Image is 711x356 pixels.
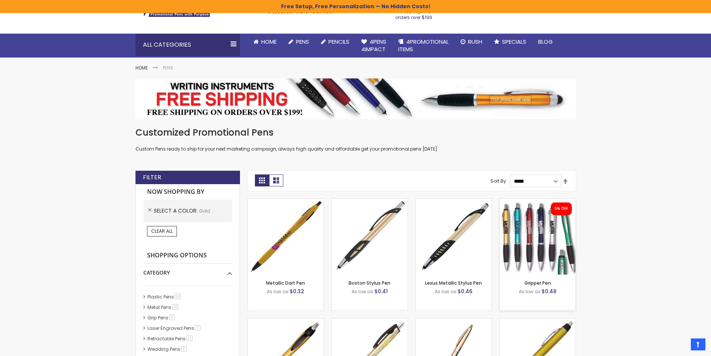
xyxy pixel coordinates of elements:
[332,198,408,205] a: Boston Stylus Pen-Gold
[519,288,540,295] span: As low as
[532,34,559,50] a: Blog
[332,199,408,275] img: Boston Stylus Pen-Gold
[502,38,526,46] span: Specials
[283,34,315,50] a: Pens
[199,208,210,214] span: Gold
[328,38,349,46] span: Pencils
[332,318,408,325] a: Ripple Pen-Gold
[538,38,553,46] span: Blog
[186,335,193,341] span: 11
[296,38,309,46] span: Pens
[143,184,232,200] strong: Now Shopping by
[416,199,492,275] img: Lexus Metallic Stylus Pen-Gold
[146,325,203,331] a: Laser Engraved Pens7
[146,335,195,342] a: Retractable Pens11
[195,325,200,331] span: 7
[392,34,455,58] a: 4PROMOTIONALITEMS
[490,178,506,184] label: Sort By
[135,127,576,139] h1: Customized Promotional Pens
[355,34,392,58] a: 4Pens4impact
[374,288,388,295] span: $0.41
[135,65,148,71] a: Home
[267,288,289,295] span: As low as
[163,65,173,71] strong: Pens
[146,315,177,321] a: Grip Pens9
[290,288,304,295] span: $0.32
[181,346,187,352] span: 8
[398,38,449,53] span: 4PROMOTIONAL ITEMS
[146,294,184,300] a: Plastic Pens14
[143,248,232,264] strong: Shopping Options
[435,288,456,295] span: As low as
[169,315,175,320] span: 9
[143,264,232,276] div: Category
[151,228,173,234] span: Clear All
[248,199,324,275] img: Metallic Dart Pen-Gold
[649,336,711,356] iframe: Google Customer Reviews
[349,280,390,286] a: Boston Stylus Pen
[361,38,386,53] span: 4Pens 4impact
[352,288,373,295] span: As low as
[266,280,305,286] a: Metallic Dart Pen
[416,198,492,205] a: Lexus Metallic Stylus Pen-Gold
[261,38,277,46] span: Home
[135,34,240,56] div: All Categories
[247,34,283,50] a: Home
[175,294,181,299] span: 14
[248,318,324,325] a: Unique M-Gold
[146,304,181,310] a: Metal Pens24
[416,318,492,325] a: Ultra Gold-Gold
[488,34,532,50] a: Specials
[555,206,568,211] div: 5% OFF
[458,288,473,295] span: $0.46
[135,78,576,119] img: Pens
[172,304,178,310] span: 24
[143,173,161,182] strong: Filter
[500,318,576,325] a: Barton-Gold
[468,38,482,46] span: Rush
[500,198,576,205] a: Gripper Pen
[524,280,551,286] a: Gripper Pen
[146,346,189,352] a: Wedding Pens8
[255,174,269,186] strong: Grid
[455,34,488,50] a: Rush
[147,226,177,236] a: Clear All
[248,198,324,205] a: Metallic Dart Pen-Gold
[500,199,576,275] img: Gripper Pen
[425,280,482,286] a: Lexus Metallic Stylus Pen
[154,207,199,214] span: Select A Color
[542,288,556,295] span: $0.48
[135,127,576,152] div: Custom Pens ready to ship for your next marketing campaign, always high quality and affordable ge...
[315,34,355,50] a: Pencils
